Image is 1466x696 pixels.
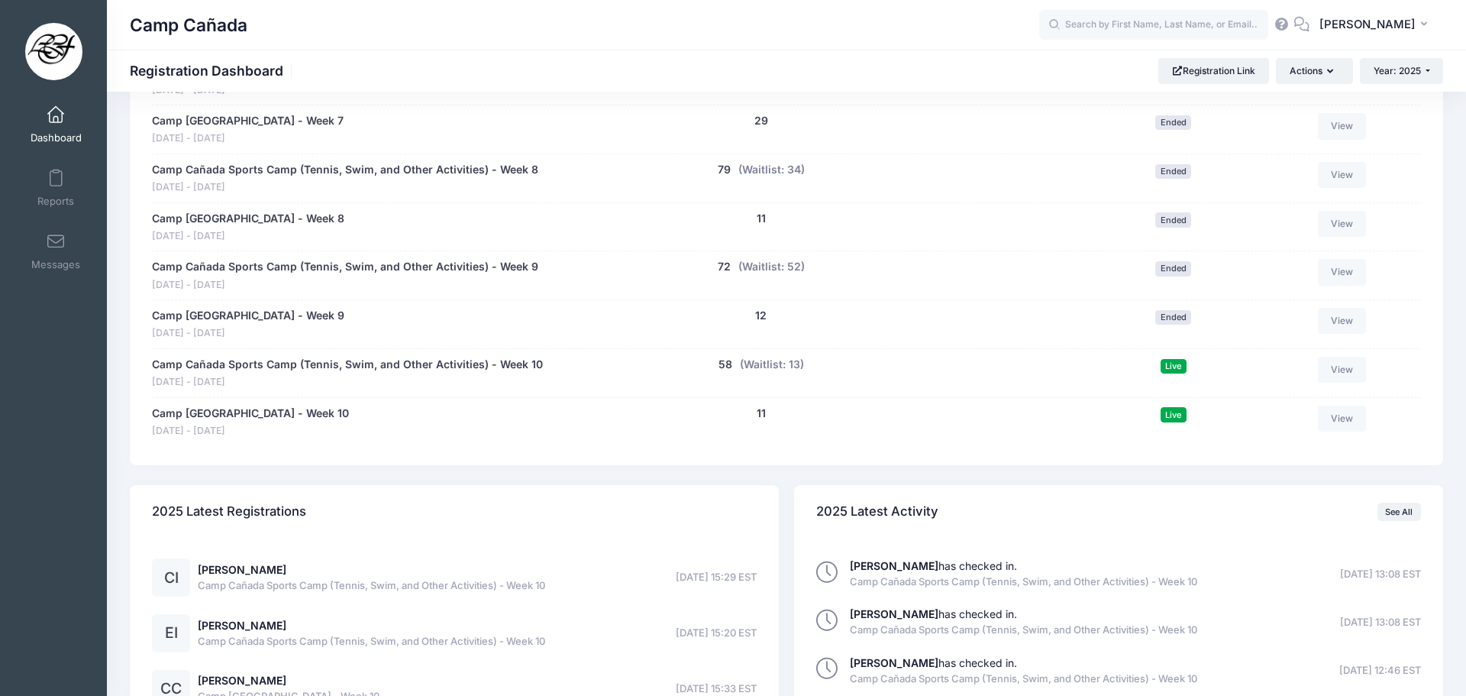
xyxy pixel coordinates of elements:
a: View [1318,357,1367,383]
h1: Camp Cañada [130,8,247,43]
button: 11 [757,406,766,422]
a: See All [1377,503,1421,521]
a: View [1318,113,1367,139]
button: [PERSON_NAME] [1309,8,1443,43]
a: View [1318,259,1367,285]
a: Camp Cañada Sports Camp (Tennis, Swim, and Other Activities) - Week 10 [152,357,543,373]
h4: 2025 Latest Registrations [152,490,306,534]
a: [PERSON_NAME] [198,619,286,632]
span: [DATE] 15:29 EST [676,570,757,585]
span: [DATE] 15:20 EST [676,626,757,641]
a: [PERSON_NAME] [198,563,286,576]
a: Camp Cañada Sports Camp (Tennis, Swim, and Other Activities) - Week 9 [152,259,538,275]
a: Camp [GEOGRAPHIC_DATA] - Week 7 [152,113,344,129]
button: 58 [718,357,732,373]
button: 12 [755,308,767,324]
a: Registration Link [1158,58,1269,84]
strong: [PERSON_NAME] [850,607,938,620]
span: [DATE] - [DATE] [152,326,344,341]
div: CI [152,558,190,597]
a: Camp [GEOGRAPHIC_DATA] - Week 8 [152,211,344,227]
span: Dashboard [31,131,82,144]
span: [DATE] - [DATE] [152,229,344,244]
a: View [1318,406,1367,432]
a: Camp Cañada Sports Camp (Tennis, Swim, and Other Activities) - Week 8 [152,162,538,178]
a: Camp [GEOGRAPHIC_DATA] - Week 10 [152,406,349,422]
button: (Waitlist: 13) [740,357,804,373]
a: Camp [GEOGRAPHIC_DATA] - Week 9 [152,308,344,324]
button: 79 [718,162,731,178]
span: Reports [37,195,74,208]
span: [DATE] 13:08 EST [1340,615,1421,630]
button: 29 [754,113,768,129]
strong: [PERSON_NAME] [850,559,938,572]
span: Camp Cañada Sports Camp (Tennis, Swim, and Other Activities) - Week 10 [850,575,1197,590]
button: (Waitlist: 34) [738,162,805,178]
a: [PERSON_NAME]has checked in. [850,559,1017,572]
span: [DATE] 12:46 EST [1339,663,1421,678]
span: Live [1161,359,1187,374]
span: [DATE] - [DATE] [152,278,538,293]
button: Actions [1276,58,1352,84]
a: CC [152,683,190,696]
span: [DATE] - [DATE] [152,375,543,390]
img: Camp Cañada [25,23,82,80]
span: [PERSON_NAME] [1319,16,1416,33]
button: (Waitlist: 52) [738,259,805,275]
span: Camp Cañada Sports Camp (Tennis, Swim, and Other Activities) - Week 10 [198,578,545,594]
span: Ended [1155,261,1191,276]
a: Reports [20,161,92,215]
h4: 2025 Latest Activity [816,490,938,534]
span: [DATE] - [DATE] [152,131,344,146]
button: 11 [757,211,766,227]
span: Messages [31,258,80,271]
strong: [PERSON_NAME] [850,656,938,669]
a: [PERSON_NAME]has checked in. [850,656,1017,669]
button: 72 [718,259,731,275]
div: EI [152,614,190,652]
span: Live [1161,407,1187,422]
a: View [1318,308,1367,334]
a: EI [152,627,190,640]
h1: Registration Dashboard [130,63,296,79]
span: [DATE] - [DATE] [152,424,349,439]
span: Ended [1155,310,1191,325]
a: View [1318,162,1367,188]
span: Ended [1155,164,1191,179]
span: Camp Cañada Sports Camp (Tennis, Swim, and Other Activities) - Week 10 [850,672,1197,687]
span: Camp Cañada Sports Camp (Tennis, Swim, and Other Activities) - Week 10 [850,623,1197,638]
a: View [1318,211,1367,237]
span: [DATE] 13:08 EST [1340,567,1421,582]
span: Year: 2025 [1374,65,1421,76]
span: Ended [1155,115,1191,130]
a: [PERSON_NAME] [198,674,286,687]
a: CI [152,572,190,585]
a: [PERSON_NAME]has checked in. [850,607,1017,620]
button: Year: 2025 [1360,58,1443,84]
span: Camp Cañada Sports Camp (Tennis, Swim, and Other Activities) - Week 10 [198,634,545,649]
span: [DATE] - [DATE] [152,180,538,195]
a: Dashboard [20,98,92,151]
a: Messages [20,225,92,278]
input: Search by First Name, Last Name, or Email... [1039,10,1268,40]
span: Ended [1155,212,1191,227]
